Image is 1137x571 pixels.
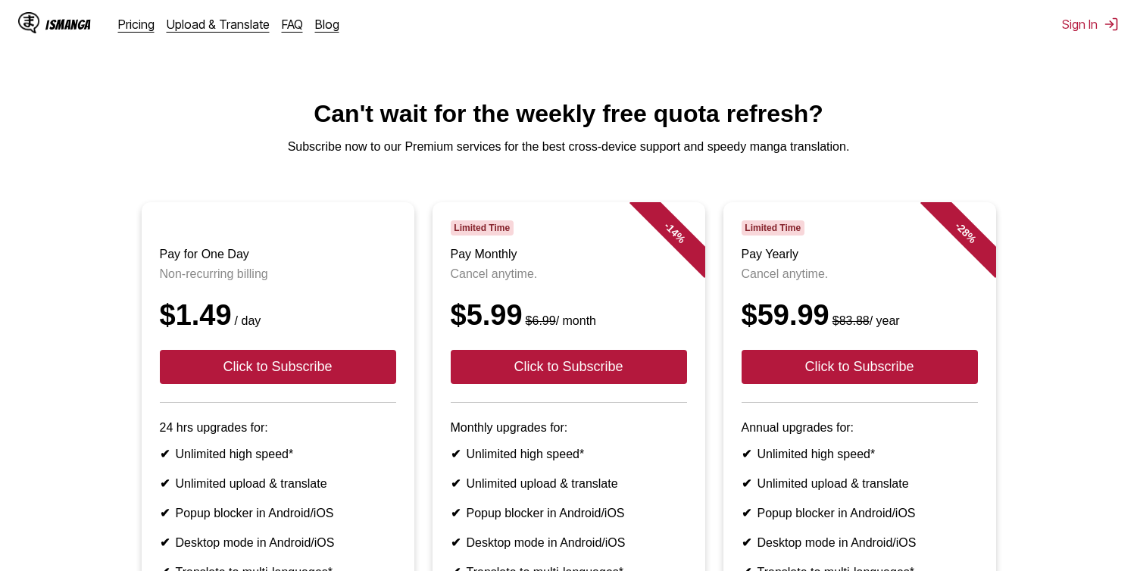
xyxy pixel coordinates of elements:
[451,506,687,520] li: Popup blocker in Android/iOS
[742,476,978,491] li: Unlimited upload & translate
[742,536,751,549] b: ✔
[742,447,978,461] li: Unlimited high speed*
[167,17,270,32] a: Upload & Translate
[832,314,870,327] s: $83.88
[742,248,978,261] h3: Pay Yearly
[451,536,461,549] b: ✔
[742,299,978,332] div: $59.99
[451,535,687,550] li: Desktop mode in Android/iOS
[160,477,170,490] b: ✔
[232,314,261,327] small: / day
[451,507,461,520] b: ✔
[523,314,596,327] small: / month
[1062,17,1119,32] button: Sign In
[1104,17,1119,32] img: Sign out
[742,507,751,520] b: ✔
[742,421,978,435] p: Annual upgrades for:
[160,350,396,384] button: Click to Subscribe
[160,448,170,460] b: ✔
[451,448,461,460] b: ✔
[160,421,396,435] p: 24 hrs upgrades for:
[742,267,978,281] p: Cancel anytime.
[451,350,687,384] button: Click to Subscribe
[451,267,687,281] p: Cancel anytime.
[160,535,396,550] li: Desktop mode in Android/iOS
[451,220,514,236] span: Limited Time
[160,506,396,520] li: Popup blocker in Android/iOS
[160,447,396,461] li: Unlimited high speed*
[451,476,687,491] li: Unlimited upload & translate
[451,421,687,435] p: Monthly upgrades for:
[742,350,978,384] button: Click to Subscribe
[742,506,978,520] li: Popup blocker in Android/iOS
[118,17,155,32] a: Pricing
[920,187,1010,278] div: - 28 %
[12,140,1125,154] p: Subscribe now to our Premium services for the best cross-device support and speedy manga translat...
[45,17,91,32] div: IsManga
[12,100,1125,128] h1: Can't wait for the weekly free quota refresh?
[742,535,978,550] li: Desktop mode in Android/iOS
[742,448,751,460] b: ✔
[315,17,339,32] a: Blog
[451,248,687,261] h3: Pay Monthly
[160,267,396,281] p: Non-recurring billing
[160,507,170,520] b: ✔
[160,299,396,332] div: $1.49
[526,314,556,327] s: $6.99
[629,187,720,278] div: - 14 %
[282,17,303,32] a: FAQ
[451,447,687,461] li: Unlimited high speed*
[160,476,396,491] li: Unlimited upload & translate
[829,314,900,327] small: / year
[160,248,396,261] h3: Pay for One Day
[451,299,687,332] div: $5.99
[742,220,804,236] span: Limited Time
[18,12,118,36] a: IsManga LogoIsManga
[451,477,461,490] b: ✔
[742,477,751,490] b: ✔
[160,536,170,549] b: ✔
[18,12,39,33] img: IsManga Logo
